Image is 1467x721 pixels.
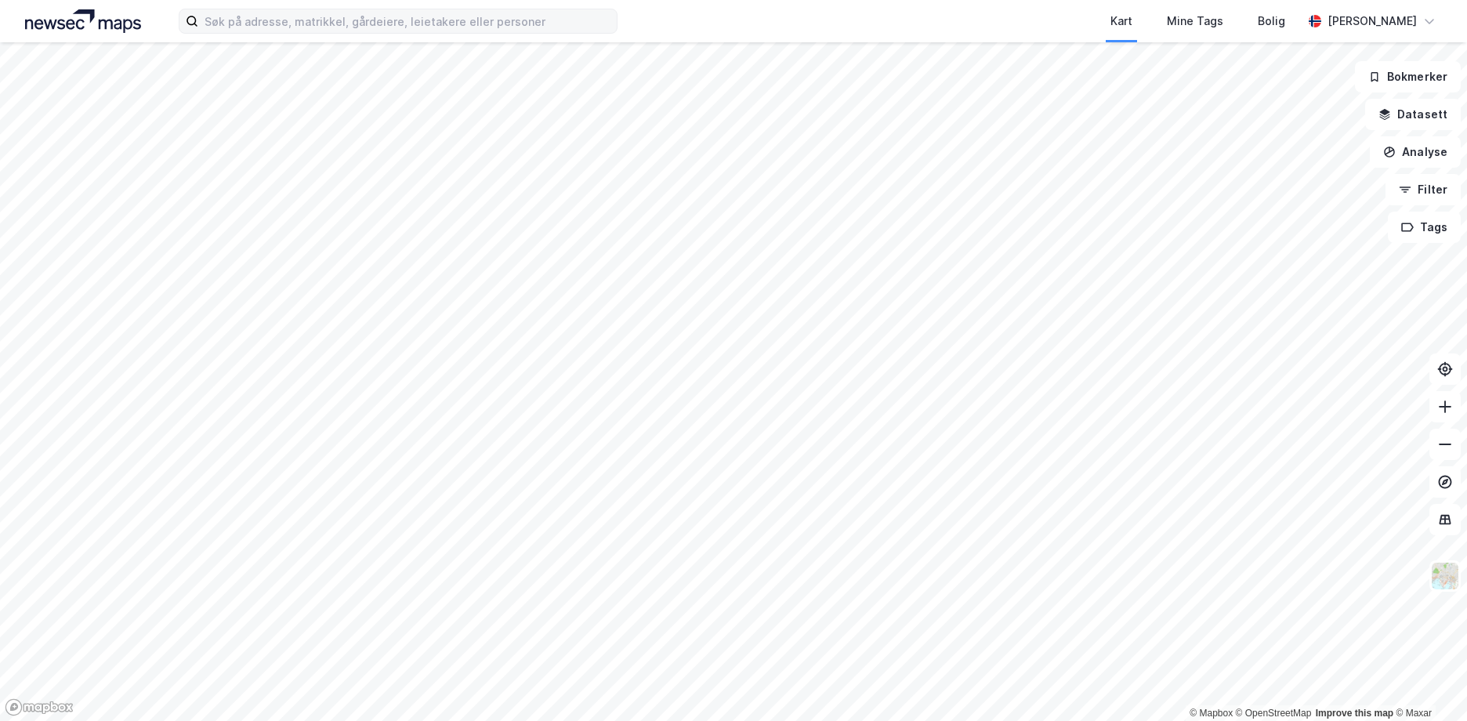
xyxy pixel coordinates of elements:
div: Bolig [1258,12,1285,31]
input: Søk på adresse, matrikkel, gårdeiere, leietakere eller personer [198,9,617,33]
iframe: Chat Widget [1389,646,1467,721]
div: [PERSON_NAME] [1328,12,1417,31]
div: Kontrollprogram for chat [1389,646,1467,721]
div: Mine Tags [1167,12,1223,31]
img: logo.a4113a55bc3d86da70a041830d287a7e.svg [25,9,141,33]
div: Kart [1110,12,1132,31]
